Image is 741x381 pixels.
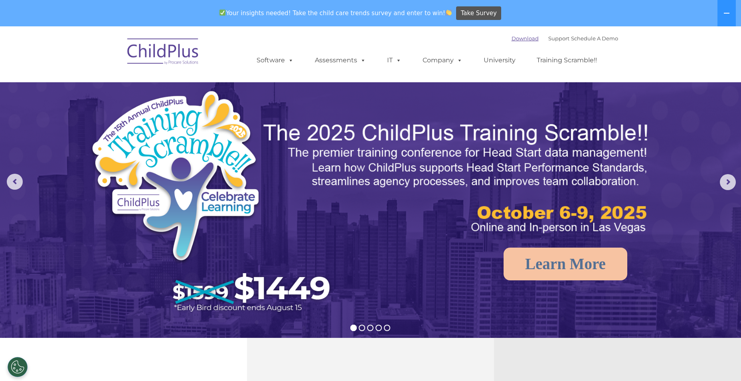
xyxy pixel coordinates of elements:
[548,35,569,42] a: Support
[219,10,225,16] img: ✅
[512,35,618,42] font: |
[379,52,409,68] a: IT
[8,357,28,377] button: Cookies Settings
[461,6,497,20] span: Take Survey
[111,53,135,59] span: Last name
[476,52,524,68] a: University
[307,52,374,68] a: Assessments
[571,35,618,42] a: Schedule A Demo
[529,52,605,68] a: Training Scramble!!
[446,10,452,16] img: 👏
[415,52,470,68] a: Company
[216,5,455,21] span: Your insights needed! Take the child care trends survey and enter to win!
[249,52,302,68] a: Software
[504,248,627,280] a: Learn More
[512,35,539,42] a: Download
[111,85,145,91] span: Phone number
[456,6,501,20] a: Take Survey
[123,33,203,73] img: ChildPlus by Procare Solutions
